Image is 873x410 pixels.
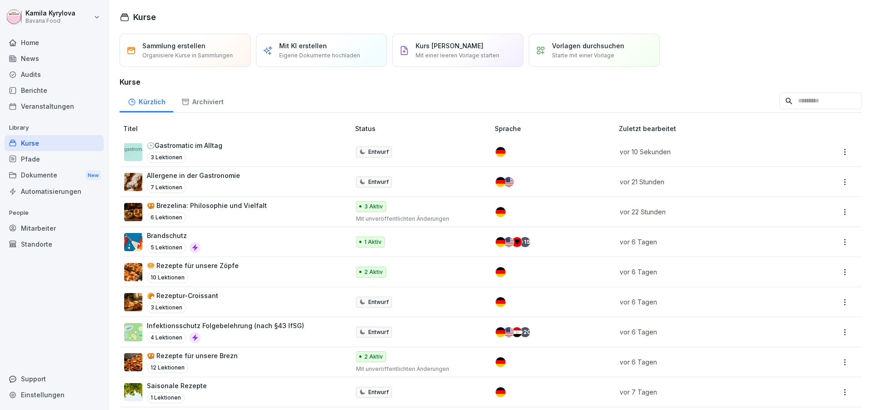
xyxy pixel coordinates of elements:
[120,89,173,112] div: Kürzlich
[147,261,239,270] p: 🥯 Rezepte für unsere Zöpfe
[496,327,506,337] img: de.svg
[147,291,218,300] p: 🥐 Rezeptur-Croissant
[5,220,104,236] a: Mitarbeiter
[124,323,142,341] img: tgff07aey9ahi6f4hltuk21p.png
[124,143,142,161] img: ia7xcvbogbpek1ovizqmmvtn.png
[147,141,222,150] p: 🕒Gastromatic im Alltag
[147,171,240,180] p: Allergene in der Gastronomie
[5,82,104,98] a: Berichte
[496,267,506,277] img: de.svg
[124,233,142,251] img: b0iy7e1gfawqjs4nezxuanzk.png
[496,147,506,157] img: de.svg
[142,41,206,51] p: Sammlung erstellen
[147,212,186,223] p: 6 Lektionen
[496,387,506,397] img: de.svg
[124,203,142,221] img: t56ti2n3rszkn94es0nvan4l.png
[620,327,789,337] p: vor 6 Tagen
[504,327,514,337] img: us.svg
[5,35,104,51] a: Home
[356,215,480,223] p: Mit unveröffentlichten Änderungen
[496,177,506,187] img: de.svg
[364,202,383,211] p: 3 Aktiv
[552,51,614,60] p: Starte mit einer Vorlage
[5,151,104,167] a: Pfade
[512,237,522,247] img: al.svg
[147,321,304,330] p: Infektionsschutz Folgebelehrung (nach §43 IfSG)
[495,124,615,133] p: Sprache
[147,332,186,343] p: 4 Lektionen
[496,297,506,307] img: de.svg
[147,302,186,313] p: 3 Lektionen
[147,351,238,360] p: 🥨 Rezepte für unsere Brezn
[620,297,789,307] p: vor 6 Tagen
[5,51,104,66] a: News
[5,206,104,220] p: People
[147,272,188,283] p: 10 Lektionen
[620,147,789,157] p: vor 10 Sekunden
[620,177,789,187] p: vor 21 Stunden
[5,183,104,199] a: Automatisierungen
[496,207,506,217] img: de.svg
[368,328,389,336] p: Entwurf
[620,237,789,247] p: vor 6 Tagen
[25,18,75,24] p: Bavaria Food
[147,201,267,210] p: 🥨 Brezelina: Philosophie und Vielfalt
[5,167,104,184] a: DokumenteNew
[147,242,186,253] p: 5 Lektionen
[368,148,389,156] p: Entwurf
[364,268,383,276] p: 2 Aktiv
[5,66,104,82] a: Audits
[620,207,789,217] p: vor 22 Stunden
[552,41,624,51] p: Vorlagen durchsuchen
[620,267,789,277] p: vor 6 Tagen
[279,51,360,60] p: Eigene Dokumente hochladen
[496,357,506,367] img: de.svg
[142,51,233,60] p: Organisiere Kurse in Sammlungen
[368,178,389,186] p: Entwurf
[147,182,186,193] p: 7 Lektionen
[147,152,186,163] p: 3 Lektionen
[124,353,142,371] img: wxm90gn7bi8v0z1otajcw90g.png
[85,170,101,181] div: New
[124,293,142,311] img: uhtymuwb888vgz1ed1ergwse.png
[520,327,530,337] div: + 20
[5,98,104,114] a: Veranstaltungen
[5,236,104,252] a: Standorte
[356,365,480,373] p: Mit unveröffentlichten Änderungen
[173,89,231,112] a: Archiviert
[496,237,506,247] img: de.svg
[620,357,789,367] p: vor 6 Tagen
[124,383,142,401] img: hlxsrbkgj8kqt3hz29gin1m1.png
[124,173,142,191] img: q9ka5lds5r8z6j6e6z37df34.png
[368,298,389,306] p: Entwurf
[416,41,483,51] p: Kurs [PERSON_NAME]
[5,371,104,387] div: Support
[133,11,156,23] h1: Kurse
[512,327,522,337] img: eg.svg
[147,392,185,403] p: 1 Lektionen
[355,124,491,133] p: Status
[416,51,499,60] p: Mit einer leeren Vorlage starten
[147,231,201,240] p: Brandschutz
[120,76,862,87] h3: Kurse
[364,353,383,361] p: 2 Aktiv
[5,387,104,403] a: Einstellungen
[5,121,104,135] p: Library
[520,237,530,247] div: + 19
[123,124,351,133] p: Titel
[504,237,514,247] img: us.svg
[279,41,327,51] p: Mit KI erstellen
[147,362,188,373] p: 12 Lektionen
[5,167,104,184] div: Dokumente
[5,135,104,151] div: Kurse
[364,238,381,246] p: 1 Aktiv
[620,387,789,397] p: vor 7 Tagen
